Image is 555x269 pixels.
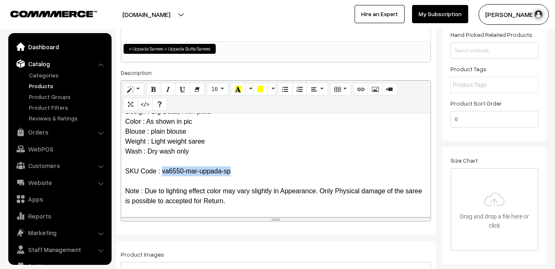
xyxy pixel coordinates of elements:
a: My Subscription [412,5,468,23]
button: More Color [267,83,276,96]
label: Product Tags [450,65,486,73]
a: Website [10,175,109,190]
label: Hand Picked Related Products [450,30,532,39]
a: Products [27,82,109,90]
button: Underline (CTRL+U) [175,83,190,96]
a: Reviews & Ratings [27,114,109,122]
button: Help [152,98,167,111]
label: Product Sort Order [450,99,502,108]
button: Recent Color [231,83,245,96]
a: Product Filters [27,103,109,112]
label: Description [121,68,152,77]
img: user [532,8,545,21]
a: Catalog [10,56,109,71]
button: Italic (CTRL+I) [161,83,176,96]
button: Link (CTRL+K) [353,83,368,96]
button: Code View [138,98,152,111]
li: Uppada Sarees > Uppada Butta Sarees [124,44,216,54]
label: Product Images [121,250,164,259]
button: Background Color [253,83,268,96]
a: Apps [10,192,109,207]
button: Table [330,83,351,96]
span: × [129,45,132,53]
input: Enter Number [450,111,538,127]
div: resize [121,217,431,221]
button: Font Size [207,83,229,96]
button: Picture [368,83,383,96]
a: Marketing [10,225,109,240]
button: Full Screen [123,98,138,111]
button: [DOMAIN_NAME] [93,4,199,25]
button: [PERSON_NAME] [479,4,549,25]
a: Product Groups [27,92,109,101]
label: Size Chart [450,156,478,165]
button: Unordered list (CTRL+SHIFT+NUM7) [278,83,293,96]
span: 16 [211,86,218,92]
a: Staff Management [10,242,109,257]
img: COMMMERCE [10,11,97,17]
button: Video [382,83,397,96]
input: Product Tags [453,81,525,89]
button: Style [123,83,144,96]
button: Ordered list (CTRL+SHIFT+NUM8) [292,83,307,96]
button: Bold (CTRL+B) [146,83,161,96]
a: Customers [10,158,109,173]
a: Categories [27,71,109,79]
button: More Color [245,83,253,96]
a: Reports [10,209,109,223]
button: Remove Font Style (CTRL+\) [190,83,205,96]
p: Uppada Pure Silk Big Butta Saree Cloth : Pure Uppada Silk / Pure Handloom / Silk Mark Certified D... [125,77,426,206]
a: Dashboard [10,39,109,54]
button: Paragraph [307,83,328,96]
a: WebPOS [10,142,109,156]
input: Search products [450,42,538,59]
a: Orders [10,125,109,139]
a: COMMMERCE [10,8,83,18]
a: Hire an Expert [355,5,405,23]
